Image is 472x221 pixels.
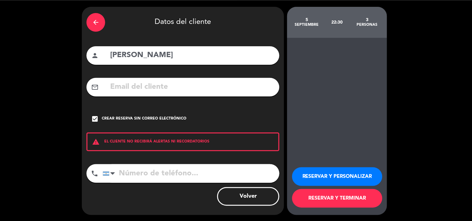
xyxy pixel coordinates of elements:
[91,83,99,91] i: mail_outline
[103,164,279,183] input: Número de teléfono...
[217,187,279,206] button: Volver
[86,11,279,33] div: Datos del cliente
[91,170,98,177] i: phone
[292,167,382,186] button: RESERVAR Y PERSONALIZAR
[87,138,104,146] i: warning
[86,133,279,151] div: EL CLIENTE NO RECIBIRÁ ALERTAS NI RECORDATORIOS
[352,17,382,22] div: 3
[103,165,117,183] div: Argentina: +54
[322,11,352,33] div: 22:30
[92,19,100,26] i: arrow_back
[352,22,382,27] div: personas
[292,22,322,27] div: septiembre
[292,17,322,22] div: 5
[110,49,275,62] input: Nombre del cliente
[292,189,382,208] button: RESERVAR Y TERMINAR
[110,81,275,93] input: Email del cliente
[102,116,186,122] div: Crear reserva sin correo electrónico
[91,52,99,59] i: person
[91,115,99,123] i: check_box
